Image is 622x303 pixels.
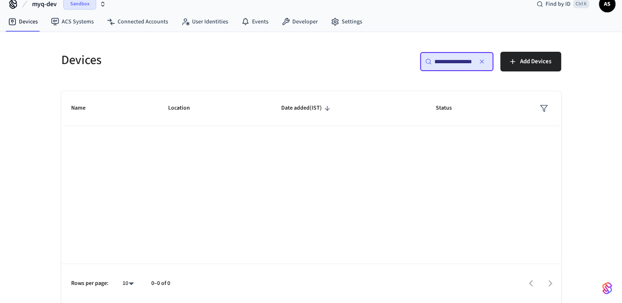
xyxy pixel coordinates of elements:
[275,14,324,29] a: Developer
[2,14,44,29] a: Devices
[71,279,109,288] p: Rows per page:
[44,14,100,29] a: ACS Systems
[281,102,333,115] span: Date added(IST)
[100,14,175,29] a: Connected Accounts
[61,52,306,69] h5: Devices
[235,14,275,29] a: Events
[324,14,369,29] a: Settings
[151,279,170,288] p: 0–0 of 0
[435,102,462,115] span: Status
[61,91,561,126] table: sticky table
[168,102,201,115] span: Location
[520,56,551,67] span: Add Devices
[118,278,138,289] div: 10
[500,52,561,71] button: Add Devices
[175,14,235,29] a: User Identities
[602,282,612,295] img: SeamLogoGradient.69752ec5.svg
[71,102,96,115] span: Name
